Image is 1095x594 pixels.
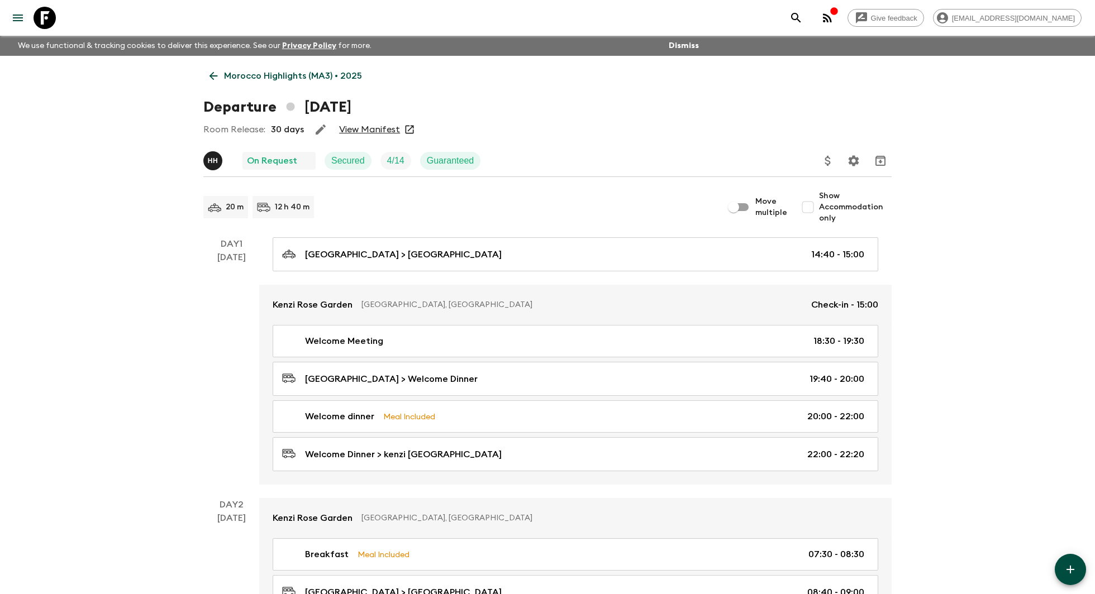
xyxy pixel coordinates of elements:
[271,123,304,136] p: 30 days
[217,251,246,485] div: [DATE]
[358,548,410,561] p: Meal Included
[810,372,864,386] p: 19:40 - 20:00
[755,196,788,218] span: Move multiple
[259,498,892,538] a: Kenzi Rose Garden[GEOGRAPHIC_DATA], [GEOGRAPHIC_DATA]
[203,498,259,511] p: Day 2
[869,150,892,172] button: Archive (Completed, Cancelled or Unsynced Departures only)
[380,152,411,170] div: Trip Fill
[361,512,869,524] p: [GEOGRAPHIC_DATA], [GEOGRAPHIC_DATA]
[226,202,244,213] p: 20 m
[387,154,404,167] p: 4 / 14
[811,298,878,312] p: Check-in - 15:00
[273,437,878,471] a: Welcome Dinner > kenzi [GEOGRAPHIC_DATA]22:00 - 22:20
[817,150,839,172] button: Update Price, Early Bird Discount and Costs
[865,14,923,22] span: Give feedback
[305,410,374,423] p: Welcome dinner
[666,38,702,54] button: Dismiss
[305,372,478,386] p: [GEOGRAPHIC_DATA] > Welcome Dinner
[247,154,297,167] p: On Request
[811,248,864,261] p: 14:40 - 15:00
[819,190,892,224] span: Show Accommodation only
[305,334,383,348] p: Welcome Meeting
[842,150,865,172] button: Settings
[273,362,878,396] a: [GEOGRAPHIC_DATA] > Welcome Dinner19:40 - 20:00
[331,154,365,167] p: Secured
[282,42,336,50] a: Privacy Policy
[933,9,1082,27] div: [EMAIL_ADDRESS][DOMAIN_NAME]
[273,511,353,525] p: Kenzi Rose Garden
[383,410,435,423] p: Meal Included
[807,448,864,461] p: 22:00 - 22:20
[339,124,400,135] a: View Manifest
[208,156,218,165] p: H H
[203,65,368,87] a: Morocco Highlights (MA3) • 2025
[273,237,878,271] a: [GEOGRAPHIC_DATA] > [GEOGRAPHIC_DATA]14:40 - 15:00
[203,151,225,170] button: HH
[203,155,225,164] span: Hicham Hadida
[273,325,878,357] a: Welcome Meeting18:30 - 19:30
[7,7,29,29] button: menu
[848,9,924,27] a: Give feedback
[13,36,376,56] p: We use functional & tracking cookies to deliver this experience. See our for more.
[203,96,351,118] h1: Departure [DATE]
[259,285,892,325] a: Kenzi Rose Garden[GEOGRAPHIC_DATA], [GEOGRAPHIC_DATA]Check-in - 15:00
[273,298,353,312] p: Kenzi Rose Garden
[305,548,349,561] p: Breakfast
[946,14,1081,22] span: [EMAIL_ADDRESS][DOMAIN_NAME]
[808,548,864,561] p: 07:30 - 08:30
[305,448,502,461] p: Welcome Dinner > kenzi [GEOGRAPHIC_DATA]
[224,69,362,83] p: Morocco Highlights (MA3) • 2025
[203,237,259,251] p: Day 1
[325,152,372,170] div: Secured
[361,299,802,310] p: [GEOGRAPHIC_DATA], [GEOGRAPHIC_DATA]
[273,400,878,433] a: Welcome dinnerMeal Included20:00 - 22:00
[785,7,807,29] button: search adventures
[427,154,474,167] p: Guaranteed
[273,538,878,571] a: BreakfastMeal Included07:30 - 08:30
[305,248,502,261] p: [GEOGRAPHIC_DATA] > [GEOGRAPHIC_DATA]
[813,334,864,348] p: 18:30 - 19:30
[203,123,265,136] p: Room Release:
[807,410,864,423] p: 20:00 - 22:00
[275,202,310,213] p: 12 h 40 m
